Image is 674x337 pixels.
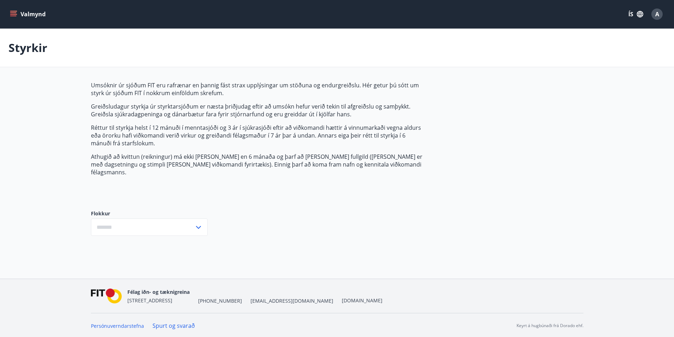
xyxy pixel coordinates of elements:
span: Félag iðn- og tæknigreina [127,289,190,295]
p: Umsóknir úr sjóðum FIT eru rafrænar en þannig fást strax upplýsingar um stöðuna og endurgreiðslu.... [91,81,425,97]
p: Greiðsludagur styrkja úr styrktarsjóðum er næsta þriðjudag eftir að umsókn hefur verið tekin til ... [91,103,425,118]
a: Spurt og svarað [152,322,195,330]
button: ÍS [624,8,647,21]
button: A [649,6,666,23]
span: [STREET_ADDRESS] [127,297,172,304]
label: Flokkur [91,210,208,217]
p: Réttur til styrkja helst í 12 mánuði í menntasjóði og 3 ár í sjúkrasjóði eftir að viðkomandi hætt... [91,124,425,147]
img: FPQVkF9lTnNbbaRSFyT17YYeljoOGk5m51IhT0bO.png [91,289,122,304]
p: Styrkir [8,40,47,56]
span: A [655,10,659,18]
span: [PHONE_NUMBER] [198,297,242,304]
a: [DOMAIN_NAME] [342,297,382,304]
p: Athugið að kvittun (reikningur) má ekki [PERSON_NAME] en 6 mánaða og þarf að [PERSON_NAME] fullgi... [91,153,425,176]
span: [EMAIL_ADDRESS][DOMAIN_NAME] [250,297,333,304]
p: Keyrt á hugbúnaði frá Dorado ehf. [517,323,583,329]
button: menu [8,8,48,21]
a: Persónuverndarstefna [91,323,144,329]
